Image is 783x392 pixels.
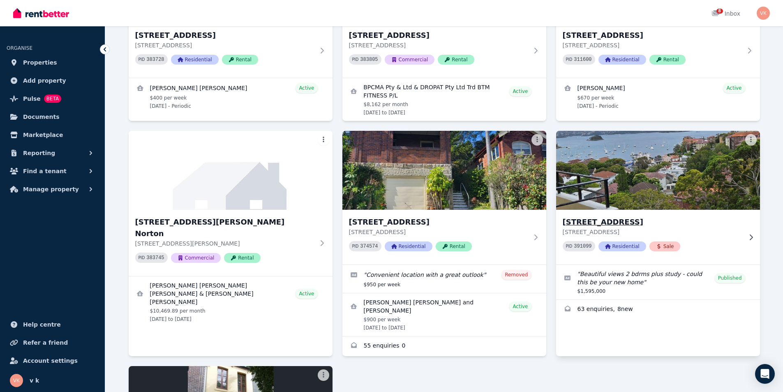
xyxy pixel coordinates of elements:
[7,45,32,51] span: ORGANISE
[342,293,546,336] a: View details for Sarah Jane McCarthy and Mitchell Grant
[135,30,314,41] h3: [STREET_ADDRESS]
[23,356,78,366] span: Account settings
[7,90,98,107] a: PulseBETA
[129,78,333,114] a: View details for Jasmin Cathy Brown
[171,55,219,65] span: Residential
[649,55,686,65] span: Rental
[139,57,145,62] small: PID
[436,241,472,251] span: Rental
[349,30,528,41] h3: [STREET_ADDRESS]
[598,55,646,65] span: Residential
[23,338,68,348] span: Refer a friend
[531,134,543,146] button: More options
[385,241,432,251] span: Residential
[342,131,546,210] img: 21 Holdsworth St, Neutral Bay
[352,244,359,248] small: PID
[7,181,98,197] button: Manage property
[146,255,164,261] code: 383745
[129,131,333,210] img: 18/25 Alfred Rd, Chipping Norton
[129,276,333,327] a: View details for MARC EDWIN LAMPARD WEBBER & CHRISTOPHER ALAN HARRISON
[563,30,742,41] h3: [STREET_ADDRESS]
[352,57,359,62] small: PID
[171,253,221,263] span: Commercial
[342,78,546,121] a: View details for BPCMA Pty & Ltd & DROPAT Pty Ltd Trd BTM FITNESS P/L
[556,78,760,114] a: View details for Phillip Wild
[318,134,329,146] button: More options
[649,241,681,251] span: Sale
[7,145,98,161] button: Reporting
[385,55,435,65] span: Commercial
[23,130,63,140] span: Marketplace
[7,316,98,333] a: Help centre
[574,57,591,63] code: 311600
[711,9,740,18] div: Inbox
[349,41,528,49] p: [STREET_ADDRESS]
[563,228,742,236] p: [STREET_ADDRESS]
[318,369,329,381] button: More options
[360,57,378,63] code: 383805
[556,300,760,320] a: Enquiries for 91/177 Bellevue Rd, Bellevue Hill
[23,112,60,122] span: Documents
[30,376,39,385] span: v k
[598,241,646,251] span: Residential
[563,216,742,228] h3: [STREET_ADDRESS]
[7,334,98,351] a: Refer a friend
[7,109,98,125] a: Documents
[7,163,98,179] button: Find a tenant
[755,364,775,384] div: Open Intercom Messenger
[23,166,67,176] span: Find a tenant
[757,7,770,20] img: v k
[135,41,314,49] p: [STREET_ADDRESS]
[349,228,528,236] p: [STREET_ADDRESS]
[10,374,23,387] img: v k
[23,320,61,329] span: Help centre
[745,134,757,146] button: More options
[23,94,41,104] span: Pulse
[7,54,98,71] a: Properties
[146,57,164,63] code: 383728
[23,76,66,86] span: Add property
[13,7,69,19] img: RentBetter
[360,244,378,249] code: 374574
[129,131,333,276] a: 18/25 Alfred Rd, Chipping Norton[STREET_ADDRESS][PERSON_NAME] Norton[STREET_ADDRESS][PERSON_NAME]...
[566,57,573,62] small: PID
[7,353,98,369] a: Account settings
[556,265,760,299] a: Edit listing: Beautiful views 2 bdrms plus study - could this be your new home
[563,41,742,49] p: [STREET_ADDRESS]
[556,131,760,264] a: 91/177 Bellevue Rd, Bellevue Hill[STREET_ADDRESS][STREET_ADDRESS]PID 391099ResidentialSale
[135,216,314,239] h3: [STREET_ADDRESS][PERSON_NAME] Norton
[224,253,260,263] span: Rental
[135,239,314,248] p: [STREET_ADDRESS][PERSON_NAME]
[438,55,474,65] span: Rental
[44,95,61,103] span: BETA
[7,72,98,89] a: Add property
[23,184,79,194] span: Manage property
[342,336,546,356] a: Enquiries for 21 Holdsworth St, Neutral Bay
[716,9,723,14] span: 8
[574,244,591,249] code: 391099
[342,131,546,264] a: 21 Holdsworth St, Neutral Bay[STREET_ADDRESS][STREET_ADDRESS]PID 374574ResidentialRental
[349,216,528,228] h3: [STREET_ADDRESS]
[23,58,57,67] span: Properties
[23,148,55,158] span: Reporting
[551,129,765,212] img: 91/177 Bellevue Rd, Bellevue Hill
[342,265,546,293] a: Edit listing: Convenient location with a great outlook
[566,244,573,248] small: PID
[222,55,258,65] span: Rental
[7,127,98,143] a: Marketplace
[139,255,145,260] small: PID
